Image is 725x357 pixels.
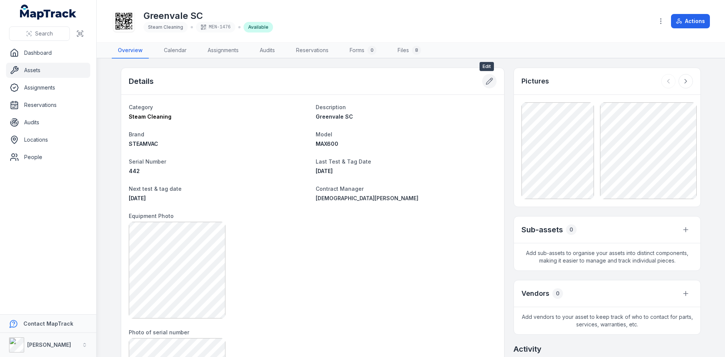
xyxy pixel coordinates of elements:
a: Assignments [202,43,245,59]
a: Forms0 [344,43,383,59]
span: Search [35,30,53,37]
h2: Details [129,76,154,87]
time: 8/6/25, 11:25:00 AM [316,168,333,174]
div: 0 [566,224,577,235]
span: Serial Number [129,158,166,165]
span: [DATE] [129,195,146,201]
strong: [PERSON_NAME] [27,342,71,348]
a: Calendar [158,43,193,59]
a: Reservations [290,43,335,59]
a: Audits [254,43,281,59]
h3: Pictures [521,76,549,87]
span: Next test & tag date [129,185,182,192]
h1: Greenvale SC [143,10,273,22]
span: Contract Manager [316,185,364,192]
a: Assets [6,63,90,78]
span: Brand [129,131,144,138]
span: MAX600 [316,141,338,147]
span: Category [129,104,153,110]
span: STEAMVAC [129,141,158,147]
span: Add vendors to your asset to keep track of who to contact for parts, services, warranties, etc. [514,307,700,334]
span: Steam Cleaning [148,24,183,30]
div: 0 [552,288,563,299]
a: Overview [112,43,149,59]
span: Add sub-assets to organise your assets into distinct components, making it easier to manage and t... [514,243,700,270]
a: Reservations [6,97,90,113]
a: [DEMOGRAPHIC_DATA][PERSON_NAME] [316,195,497,202]
a: Dashboard [6,45,90,60]
a: Audits [6,115,90,130]
button: Actions [671,14,710,28]
span: Edit [480,62,494,71]
h2: Activity [514,344,541,354]
div: 8 [412,46,421,55]
a: Files8 [392,43,427,59]
div: MEN-1476 [196,22,235,32]
h2: Sub-assets [521,224,563,235]
span: Description [316,104,346,110]
h3: Vendors [521,288,549,299]
span: 442 [129,168,140,174]
span: Equipment Photo [129,213,174,219]
a: Locations [6,132,90,147]
a: MapTrack [20,5,77,20]
button: Search [9,26,70,41]
span: Last Test & Tag Date [316,158,371,165]
span: Photo of serial number [129,329,189,335]
div: Available [244,22,273,32]
time: 2/6/26, 10:25:00 AM [129,195,146,201]
strong: Contact MapTrack [23,320,73,327]
a: Assignments [6,80,90,95]
a: People [6,150,90,165]
div: 0 [367,46,376,55]
span: Steam Cleaning [129,113,171,120]
span: Greenvale SC [316,113,353,120]
span: [DATE] [316,168,333,174]
span: Model [316,131,332,138]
